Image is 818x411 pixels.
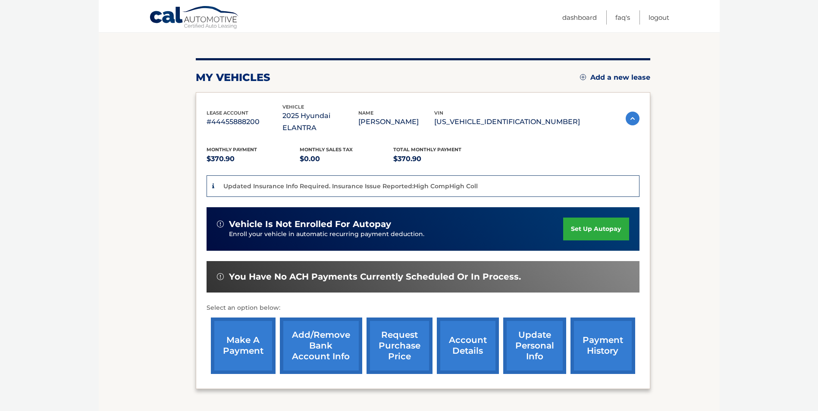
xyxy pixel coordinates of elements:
span: Monthly Payment [207,146,257,153]
span: Total Monthly Payment [393,146,461,153]
span: vehicle is not enrolled for autopay [229,219,391,230]
a: Logout [649,10,669,25]
a: set up autopay [563,218,629,240]
img: alert-white.svg [217,221,224,227]
span: vehicle [282,104,304,110]
img: accordion-active.svg [626,112,639,125]
img: alert-white.svg [217,273,224,280]
p: $0.00 [300,153,393,165]
a: Dashboard [562,10,597,25]
a: make a payment [211,318,276,374]
span: You have no ACH payments currently scheduled or in process. [229,271,521,282]
a: Add/Remove bank account info [280,318,362,374]
a: payment history [570,318,635,374]
a: Cal Automotive [149,6,240,31]
span: lease account [207,110,248,116]
p: [PERSON_NAME] [358,116,434,128]
span: name [358,110,373,116]
h2: my vehicles [196,71,270,84]
a: request purchase price [367,318,433,374]
a: account details [437,318,499,374]
a: update personal info [503,318,566,374]
p: Select an option below: [207,303,639,313]
p: [US_VEHICLE_IDENTIFICATION_NUMBER] [434,116,580,128]
p: Enroll your vehicle in automatic recurring payment deduction. [229,230,564,239]
span: vin [434,110,443,116]
p: #44455888200 [207,116,282,128]
p: Updated Insurance Info Required. Insurance Issue Reported:High CompHigh Coll [223,182,478,190]
span: Monthly sales Tax [300,146,353,153]
img: add.svg [580,74,586,80]
p: $370.90 [207,153,300,165]
p: $370.90 [393,153,487,165]
p: 2025 Hyundai ELANTRA [282,110,358,134]
a: FAQ's [615,10,630,25]
a: Add a new lease [580,73,650,82]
